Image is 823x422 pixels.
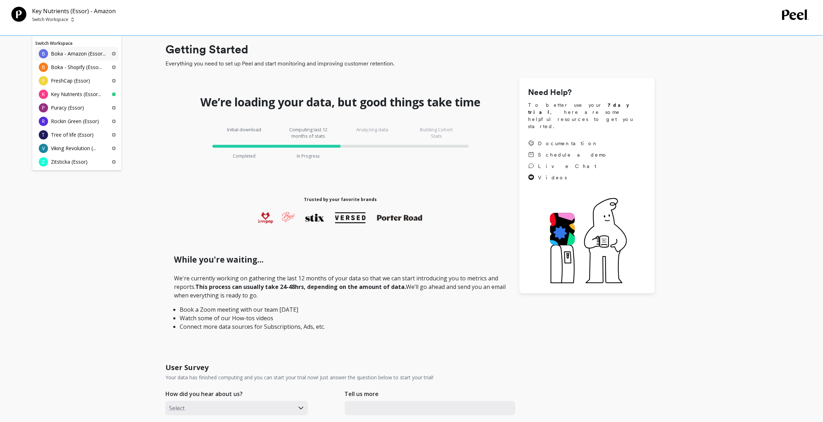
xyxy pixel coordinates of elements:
[538,174,567,181] span: Videos
[165,59,655,68] span: Everything you need to set up Peel and start monitoring and improving customer retention.
[180,322,501,331] li: Connect more data sources for Subscriptions, Ads, etc.
[39,130,48,139] div: T
[297,153,320,159] p: In Progress
[223,126,266,139] p: Initial download
[287,126,330,139] p: Computing last 12 months of stats
[32,7,116,15] p: Key Nutrients (Essor) - Amazon
[35,40,73,46] a: Switch Workspace
[528,86,646,99] h1: Need Help?
[174,274,507,331] p: We're currently working on gathering the last 12 months of your data so that we can start introdu...
[165,363,209,373] h1: User Survey
[39,157,48,167] div: Z
[233,153,256,159] p: Completed
[51,50,106,57] p: Boka - Amazon (Essor...
[351,126,394,139] p: Analyzing data
[39,90,48,99] div: K
[538,140,598,147] span: Documentation
[345,390,379,398] p: Tell us more
[51,145,96,152] p: Viking Revolution (...
[200,95,480,109] h1: We’re loading your data, but good things take time
[538,151,608,158] span: Schedule a demo
[195,283,406,291] strong: This process can usually take 24-48hrs, depending on the amount of data.
[528,140,608,147] a: Documentation
[528,101,646,130] span: To better use your , here are some helpful resources to get you started.
[174,254,507,266] h1: While you're waiting...
[165,41,655,58] h1: Getting Started
[39,144,48,153] div: V
[51,77,90,84] p: FreshCap (Essor)
[51,118,99,125] p: Rockin Green (Essor)
[39,49,48,58] div: B
[71,17,74,22] img: picker
[39,76,48,85] div: F
[180,314,501,322] li: Watch some of our How-tos videos
[415,126,458,139] p: Building Cohort Stats
[538,163,596,170] span: Live Chat
[51,104,84,111] p: Puracy (Essor)
[39,117,48,126] div: R
[32,17,68,22] p: Switch Workspace
[39,103,48,112] div: P
[165,390,243,398] p: How did you hear about us?
[51,91,101,98] p: Key Nutrients (Essor...
[165,374,433,381] p: Your data has finished computing and you can start your trial now! Just answer the question below...
[528,102,635,115] strong: 7 day trial
[51,158,88,165] p: Zitsticka (Essor)
[11,7,26,22] img: Team Profile
[51,64,102,71] p: Boka - Shopify (Esso...
[39,63,48,72] div: B
[528,151,608,158] a: Schedule a demo
[51,131,94,138] p: Tree of life (Essor)
[180,305,501,314] li: Book a Zoom meeting with our team [DATE]
[528,174,608,181] a: Videos
[304,197,377,202] h1: Trusted by your favorite brands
